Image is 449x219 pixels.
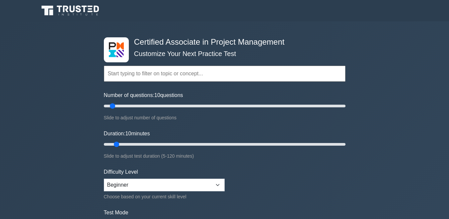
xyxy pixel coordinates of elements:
span: 10 [125,131,131,136]
input: Start typing to filter on topic or concept... [104,66,345,82]
h4: Certified Associate in Project Management [131,37,313,47]
div: Choose based on your current skill level [104,193,225,201]
label: Number of questions: questions [104,91,183,99]
label: Test Mode [104,209,345,217]
div: Slide to adjust number of questions [104,114,345,122]
label: Difficulty Level [104,168,138,176]
div: Slide to adjust test duration (5-120 minutes) [104,152,345,160]
span: 10 [154,92,160,98]
label: Duration: minutes [104,130,150,138]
